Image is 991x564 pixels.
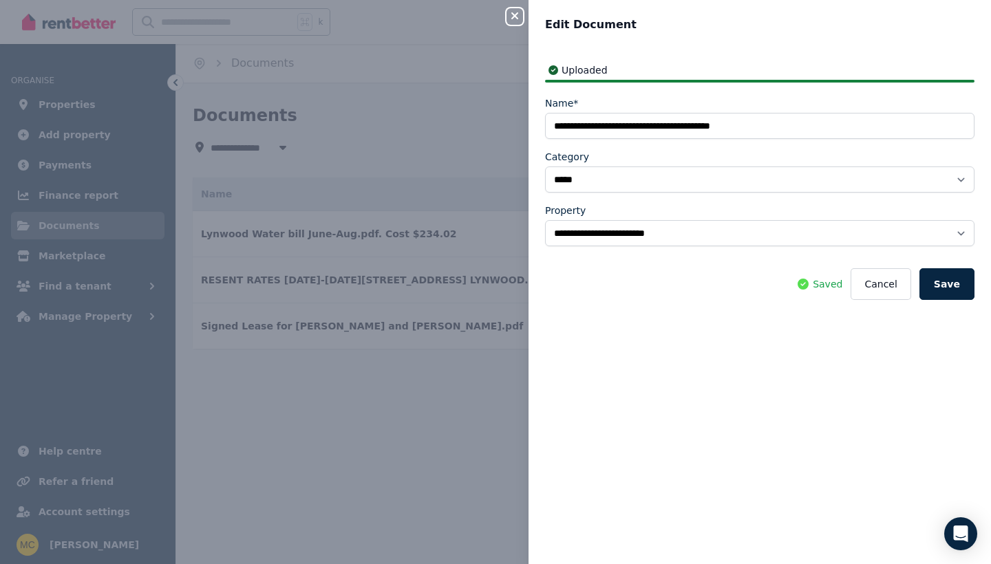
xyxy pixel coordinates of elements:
[545,150,589,164] label: Category
[944,517,977,550] div: Open Intercom Messenger
[545,17,637,33] span: Edit Document
[851,268,910,300] button: Cancel
[545,63,974,77] div: Uploaded
[919,268,974,300] button: Save
[545,96,578,110] label: Name*
[545,204,586,217] label: Property
[813,277,842,291] span: Saved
